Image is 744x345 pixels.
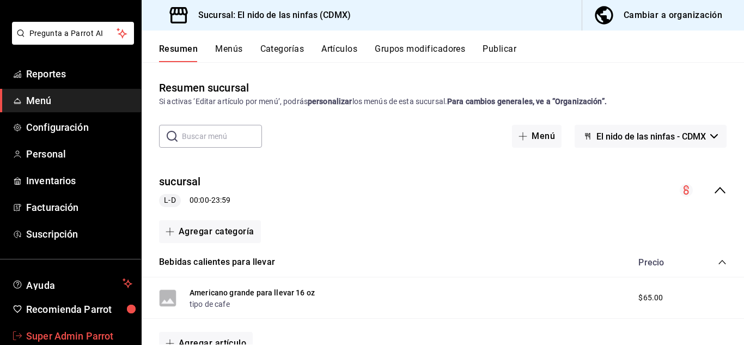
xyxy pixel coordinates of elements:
button: Categorías [260,44,304,62]
div: navigation tabs [159,44,744,62]
button: tipo de cafe [190,299,230,310]
span: Facturación [26,200,132,215]
span: Menú [26,93,132,108]
button: Resumen [159,44,198,62]
button: Publicar [483,44,516,62]
button: Menú [512,125,562,148]
button: collapse-category-row [718,258,727,267]
div: Resumen sucursal [159,80,249,96]
span: $65.00 [638,292,663,304]
div: Precio [627,257,697,268]
button: Agregar categoría [159,220,261,243]
span: Inventarios [26,173,132,188]
span: Reportes [26,66,132,81]
div: 00:00 - 23:59 [159,194,230,207]
div: collapse-menu-row [142,165,744,216]
strong: Para cambios generales, ve a “Organización”. [447,97,607,106]
span: Pregunta a Parrot AI [29,28,117,39]
strong: personalizar [308,97,352,106]
span: Configuración [26,120,132,135]
div: Si activas ‘Editar artículo por menú’, podrás los menús de esta sucursal. [159,96,727,107]
span: Recomienda Parrot [26,302,132,317]
input: Buscar menú [182,125,262,147]
span: El nido de las ninfas - CDMX [596,131,706,142]
span: Personal [26,147,132,161]
button: Bebidas calientes para llevar [159,256,275,269]
button: sucursal [159,174,201,190]
a: Pregunta a Parrot AI [8,35,134,47]
div: Cambiar a organización [624,8,722,23]
button: Pregunta a Parrot AI [12,22,134,45]
button: Americano grande para llevar 16 oz [190,287,315,298]
span: Suscripción [26,227,132,241]
button: Menús [215,44,242,62]
span: L-D [160,195,180,206]
span: Ayuda [26,277,118,290]
button: Artículos [321,44,357,62]
button: El nido de las ninfas - CDMX [575,125,727,148]
button: Grupos modificadores [375,44,465,62]
span: Super Admin Parrot [26,329,132,343]
h3: Sucursal: El nido de las ninfas (CDMX) [190,9,351,22]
